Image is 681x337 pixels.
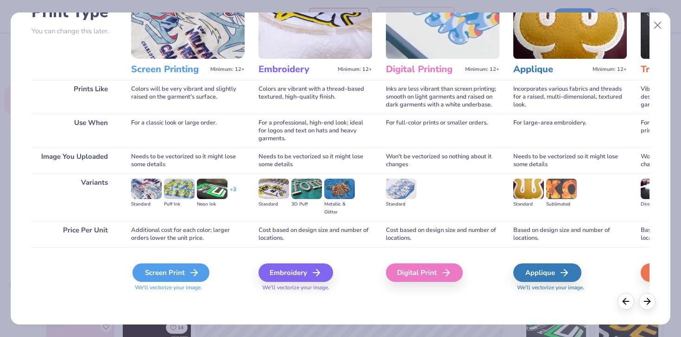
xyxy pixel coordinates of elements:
[259,148,372,174] div: Needs to be vectorized so it might lose some details
[513,284,627,292] span: We'll vectorize your image.
[513,179,544,199] img: Standard
[513,114,627,148] div: For large-area embroidery.
[197,200,227,208] div: Neon Ink
[32,148,117,174] div: Image You Uploaded
[386,263,463,282] div: Digital Print
[131,284,245,292] span: We'll vectorize your image.
[32,174,117,221] div: Variants
[546,200,577,208] div: Sublimated
[230,186,236,201] div: + 3
[131,200,162,208] div: Standard
[132,263,209,282] div: Screen Print
[324,179,355,199] img: Metallic & Glitter
[513,221,627,247] div: Based on design size and number of locations.
[131,179,162,199] img: Standard
[513,263,581,282] div: Applique
[513,148,627,174] div: Needs to be vectorized so it might lose some details
[131,80,245,114] div: Colors will be very vibrant and slightly raised on the garment's surface.
[259,284,372,292] span: We'll vectorize your image.
[465,66,499,73] span: Minimum: 12+
[131,221,245,247] div: Additional cost for each color; larger orders lower the unit price.
[386,179,416,199] img: Standard
[513,80,627,114] div: Incorporates various fabrics and threads for a raised, multi-dimensional, textured look.
[386,148,499,174] div: Won't be vectorized so nothing about it changes
[386,114,499,148] div: For full-color prints or smaller orders.
[164,179,195,199] img: Puff Ink
[164,200,195,208] div: Puff Ink
[259,263,333,282] div: Embroidery
[131,63,207,75] h3: Screen Printing
[259,179,289,199] img: Standard
[32,114,117,148] div: Use When
[513,200,544,208] div: Standard
[386,200,416,208] div: Standard
[338,66,372,73] span: Minimum: 12+
[291,200,322,208] div: 3D Puff
[259,63,334,75] h3: Embroidery
[641,200,671,208] div: Direct-to-film
[386,63,461,75] h3: Digital Printing
[131,114,245,148] div: For a classic look or large order.
[131,148,245,174] div: Needs to be vectorized so it might lose some details
[259,80,372,114] div: Colors are vibrant with a thread-based textured, high-quality finish.
[641,179,671,199] img: Direct-to-film
[197,179,227,199] img: Neon Ink
[210,66,245,73] span: Minimum: 12+
[259,221,372,247] div: Cost based on design size and number of locations.
[546,179,577,199] img: Sublimated
[291,179,322,199] img: 3D Puff
[386,221,499,247] div: Cost based on design size and number of locations.
[32,80,117,114] div: Prints Like
[32,27,117,35] p: You can change this later.
[259,200,289,208] div: Standard
[32,221,117,247] div: Price Per Unit
[324,200,355,216] div: Metallic & Glitter
[259,114,372,148] div: For a professional, high-end look; ideal for logos and text on hats and heavy garments.
[386,80,499,114] div: Inks are less vibrant than screen printing; smooth on light garments and raised on dark garments ...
